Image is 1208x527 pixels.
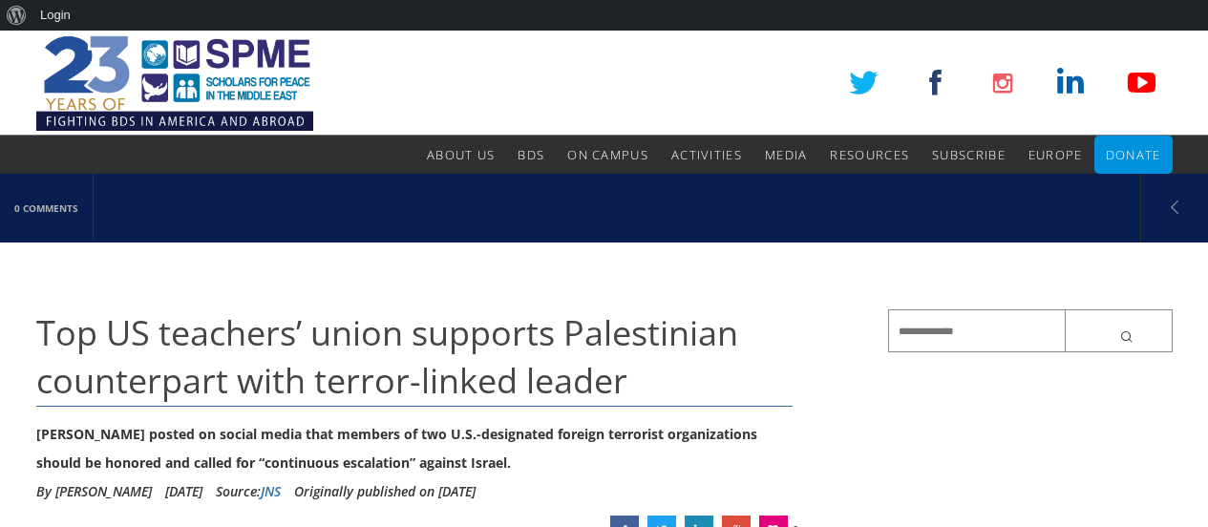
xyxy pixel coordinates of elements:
span: BDS [518,146,544,163]
div: [PERSON_NAME] posted on social media that members of two U.S.-designated foreign terrorist organi... [36,420,794,477]
li: [DATE] [165,477,202,506]
span: Media [765,146,808,163]
span: About Us [427,146,495,163]
a: JNS [261,482,281,500]
a: Activities [671,136,742,174]
span: Europe [1028,146,1083,163]
a: About Us [427,136,495,174]
span: Activities [671,146,742,163]
span: Subscribe [932,146,1006,163]
li: Originally published on [DATE] [294,477,476,506]
span: Resources [830,146,909,163]
a: Europe [1028,136,1083,174]
a: Resources [830,136,909,174]
li: By [PERSON_NAME] [36,477,152,506]
span: On Campus [567,146,648,163]
a: BDS [518,136,544,174]
a: On Campus [567,136,648,174]
span: Top US teachers’ union supports Palestinian counterpart with terror-linked leader [36,309,738,404]
a: Subscribe [932,136,1006,174]
div: Source: [216,477,281,506]
a: Media [765,136,808,174]
span: Donate [1106,146,1161,163]
a: Donate [1106,136,1161,174]
img: SPME [36,31,313,136]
